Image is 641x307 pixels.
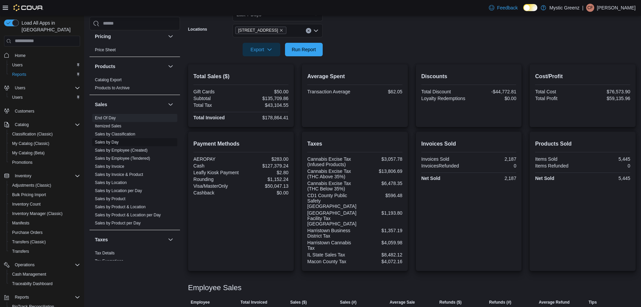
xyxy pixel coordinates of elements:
div: $43,104.55 [242,102,288,108]
a: Manifests [9,219,32,227]
button: Operations [12,261,37,269]
button: Customers [1,106,83,116]
span: Inventory Count [9,200,80,208]
div: $0.00 [470,96,516,101]
span: 5045 Indus Drive [235,27,287,34]
span: Price Sheet [95,47,116,53]
span: Sales by Product & Location per Day [95,212,161,218]
div: Total Profit [535,96,581,101]
span: Classification (Classic) [12,131,53,137]
button: Operations [1,260,83,270]
a: Inventory Manager (Classic) [9,210,65,218]
button: Reports [1,293,83,302]
a: Sales by Invoice & Product [95,172,143,177]
div: Sales [90,114,180,230]
button: Adjustments (Classic) [7,181,83,190]
span: Traceabilty Dashboard [9,280,80,288]
div: Harristown Business District Tax [307,228,353,239]
button: Users [7,93,83,102]
span: Average Sale [390,300,415,305]
a: Users [9,93,25,101]
h2: Cost/Profit [535,72,630,81]
span: Refunds (#) [489,300,511,305]
span: Sales by Location per Day [95,188,142,193]
div: [GEOGRAPHIC_DATA] Facility Tax [GEOGRAPHIC_DATA] [307,210,356,226]
button: Products [95,63,165,70]
a: Sales by Employee (Created) [95,148,148,153]
span: Reports [15,295,29,300]
button: Inventory Manager (Classic) [7,209,83,218]
div: AEROPAY [193,156,240,162]
div: Total Cost [535,89,581,94]
span: Operations [12,261,80,269]
div: Leafly Kiosk Payment [193,170,240,175]
div: $127,379.24 [242,163,288,168]
button: Sales [167,100,175,109]
button: Taxes [95,236,165,243]
button: Sales [95,101,165,108]
span: Reports [9,70,80,79]
div: $62.05 [356,89,402,94]
div: IL State Sales Tax [307,252,353,257]
span: Catalog [12,121,80,129]
button: Users [1,83,83,93]
div: CD1 County Public Safety [GEOGRAPHIC_DATA] [307,193,356,209]
a: Sales by Day [95,140,119,145]
a: Feedback [486,1,520,14]
div: $76,573.90 [584,89,630,94]
a: End Of Day [95,116,116,120]
div: 5,445 [584,176,630,181]
button: Reports [7,70,83,79]
span: Sales (#) [340,300,356,305]
strong: Net Sold [535,176,554,181]
div: Total Tax [193,102,240,108]
div: Gift Cards [193,89,240,94]
h3: Products [95,63,115,70]
span: Manifests [12,220,29,226]
button: Inventory [1,171,83,181]
button: Pricing [167,32,175,40]
button: Inventory Count [7,199,83,209]
button: Bulk Pricing Import [7,190,83,199]
div: Harristown Cannabis Tax [307,240,353,251]
a: My Catalog (Classic) [9,140,52,148]
h2: Products Sold [535,140,630,148]
span: Cash Management [9,270,80,278]
button: Transfers [7,247,83,256]
span: CF [587,4,593,12]
span: Catalog [15,122,29,127]
h2: Average Spent [307,72,402,81]
span: Run Report [292,46,316,53]
button: Promotions [7,158,83,167]
span: Tips [589,300,597,305]
div: Loyalty Redemptions [421,96,467,101]
span: Sales ($) [290,300,307,305]
a: Cash Management [9,270,49,278]
span: Home [15,53,26,58]
a: My Catalog (Beta) [9,149,47,157]
a: Sales by Location [95,180,127,185]
div: $1,357.19 [356,228,402,233]
h3: Employee Sales [188,284,242,292]
button: Reports [12,293,32,301]
div: $1,152.24 [242,177,288,182]
span: Transfers (Classic) [9,238,80,246]
h2: Total Sales ($) [193,72,289,81]
div: 5,445 [584,156,630,162]
div: Rounding [193,177,240,182]
button: Products [167,62,175,70]
div: $59,135.96 [584,96,630,101]
div: Items Sold [535,156,581,162]
span: Users [12,84,80,92]
button: Taxes [167,236,175,244]
button: My Catalog (Classic) [7,139,83,148]
span: Inventory [12,172,80,180]
span: Users [9,61,80,69]
span: Users [15,85,25,91]
button: Home [1,51,83,60]
h2: Payment Methods [193,140,289,148]
a: Tax Details [95,251,115,255]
